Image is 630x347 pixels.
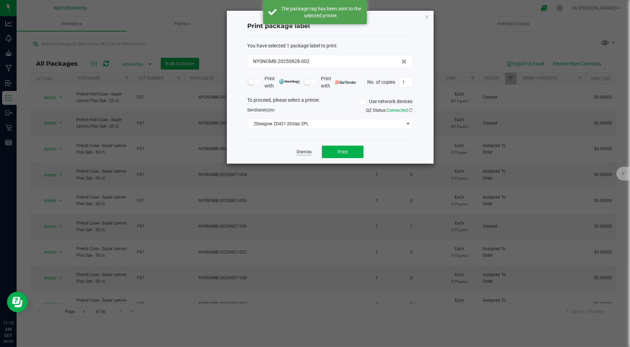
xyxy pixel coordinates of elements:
[242,97,418,107] div: To proceed, please select a printer.
[248,42,413,49] div: :
[7,292,28,312] iframe: Resource center
[248,43,337,48] span: You have selected 1 package label to print
[335,81,356,84] img: bartender.png
[257,108,271,112] span: label(s)
[280,5,362,19] div: The package tag has been sent to the selected printer.
[366,108,413,113] span: QZ Status:
[248,22,413,31] h4: Print package label
[322,146,363,158] button: Print
[279,79,300,84] img: mark_magic_cybra.png
[368,79,396,84] span: No. of copies
[360,98,413,105] label: Use network devices
[337,149,348,155] span: Print
[248,119,404,129] span: ZDesigner ZD421-203dpi ZPL
[297,149,312,155] a: Dismiss
[253,58,310,65] span: NYSNOMB-20250828-002
[321,75,356,90] span: Print with
[248,108,276,112] span: Send to:
[265,75,300,90] span: Print with
[387,108,408,113] span: Connected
